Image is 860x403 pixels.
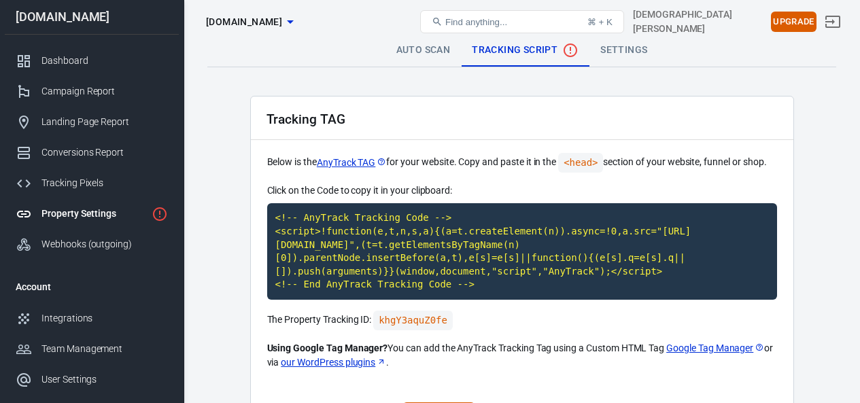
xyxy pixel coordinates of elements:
[267,341,777,370] p: You can add the AnyTrack Tracking Tag using a Custom HTML Tag or via .
[472,42,579,58] span: Tracking Script
[267,311,777,330] p: The Property Tracking ID:
[152,206,168,222] svg: Property is not installed yet
[5,46,179,76] a: Dashboard
[41,237,168,251] div: Webhooks (outgoing)
[633,7,766,36] div: Account id: G7gkrMRQ
[267,203,777,300] code: Click to copy
[206,14,282,31] span: blogsspace.online
[816,5,849,38] a: Sign out
[266,112,345,126] h2: Tracking TAG
[587,17,613,27] div: ⌘ + K
[5,364,179,395] a: User Settings
[267,343,388,353] strong: Using Google Tag Manager?
[5,107,179,137] a: Landing Page Report
[373,311,453,330] code: Click to copy
[5,334,179,364] a: Team Management
[41,207,146,221] div: Property Settings
[5,137,179,168] a: Conversions Report
[445,17,507,27] span: Find anything...
[5,11,179,23] div: [DOMAIN_NAME]
[420,10,624,33] button: Find anything...⌘ + K
[558,153,603,173] code: <head>
[41,115,168,129] div: Landing Page Report
[5,198,179,229] a: Property Settings
[317,156,386,170] a: AnyTrack TAG
[41,84,168,99] div: Campaign Report
[41,311,168,326] div: Integrations
[666,341,764,355] a: Google Tag Manager
[41,54,168,68] div: Dashboard
[267,153,777,173] p: Below is the for your website. Copy and paste it in the section of your website, funnel or shop.
[589,34,658,67] a: Settings
[5,76,179,107] a: Campaign Report
[201,10,298,35] button: [DOMAIN_NAME]
[41,372,168,387] div: User Settings
[814,336,846,369] iframe: Intercom live chat
[41,176,168,190] div: Tracking Pixels
[5,168,179,198] a: Tracking Pixels
[5,270,179,303] li: Account
[41,342,168,356] div: Team Management
[41,145,168,160] div: Conversions Report
[771,12,816,33] button: Upgrade
[267,183,777,198] p: Click on the Code to copy it in your clipboard:
[562,42,579,58] svg: No data received
[5,303,179,334] a: Integrations
[385,34,462,67] a: Auto Scan
[281,355,386,370] a: our WordPress plugins
[5,229,179,260] a: Webhooks (outgoing)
